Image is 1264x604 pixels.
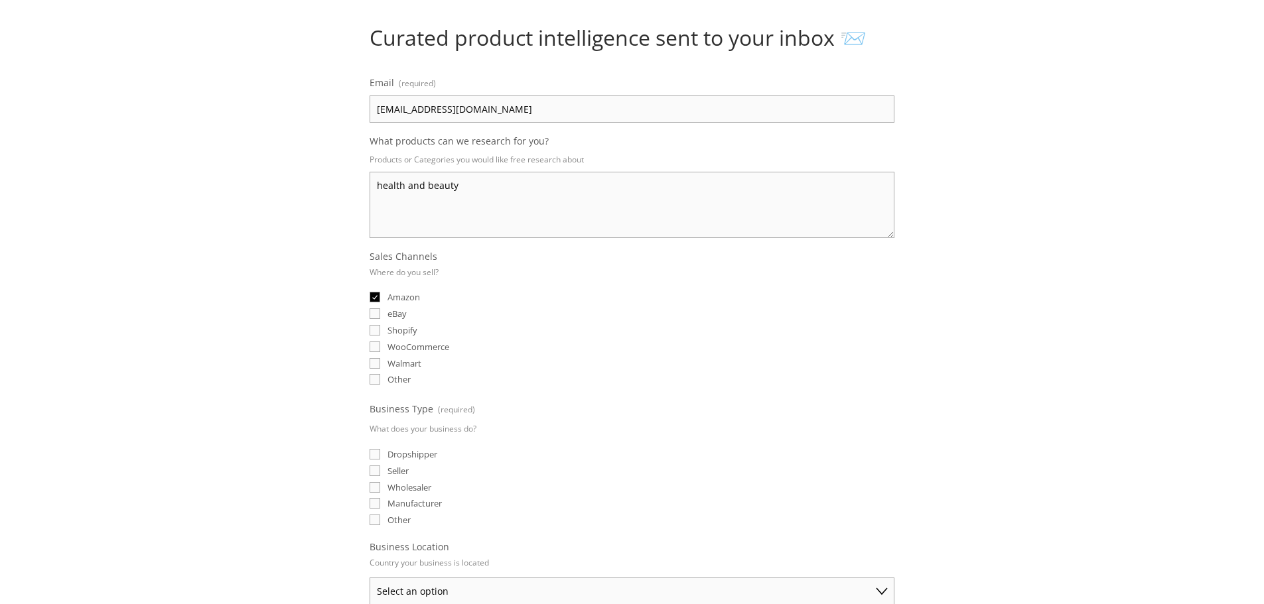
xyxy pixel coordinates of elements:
[370,553,489,572] p: Country your business is located
[370,341,380,352] input: WooCommerce
[370,150,894,169] p: Products or Categories you would like free research about
[387,357,421,369] span: Walmart
[370,263,439,282] p: Where do you sell?
[387,341,449,353] span: WooCommerce
[370,292,380,302] input: Amazon
[370,374,380,385] input: Other
[387,308,407,320] span: eBay
[370,465,380,476] input: Seller
[370,135,549,147] span: What products can we research for you?
[370,498,380,509] input: Manufacturer
[387,373,411,385] span: Other
[399,74,436,93] span: (required)
[370,482,380,493] input: Wholesaler
[387,448,437,460] span: Dropshipper
[370,308,380,319] input: eBay
[370,25,894,50] h1: Curated product intelligence sent to your inbox 📨
[387,291,420,303] span: Amazon
[370,402,433,415] span: Business Type
[387,497,442,509] span: Manufacturer
[370,172,894,238] textarea: health and beauty
[370,250,437,263] span: Sales Channels
[387,481,431,493] span: Wholesaler
[370,514,380,525] input: Other
[370,449,380,459] input: Dropshipper
[438,400,475,419] span: (required)
[370,325,380,335] input: Shopify
[370,540,449,553] span: Business Location
[387,324,417,336] span: Shopify
[387,514,411,526] span: Other
[387,465,409,477] span: Seller
[370,358,380,369] input: Walmart
[370,419,476,438] p: What does your business do?
[370,76,394,89] span: Email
